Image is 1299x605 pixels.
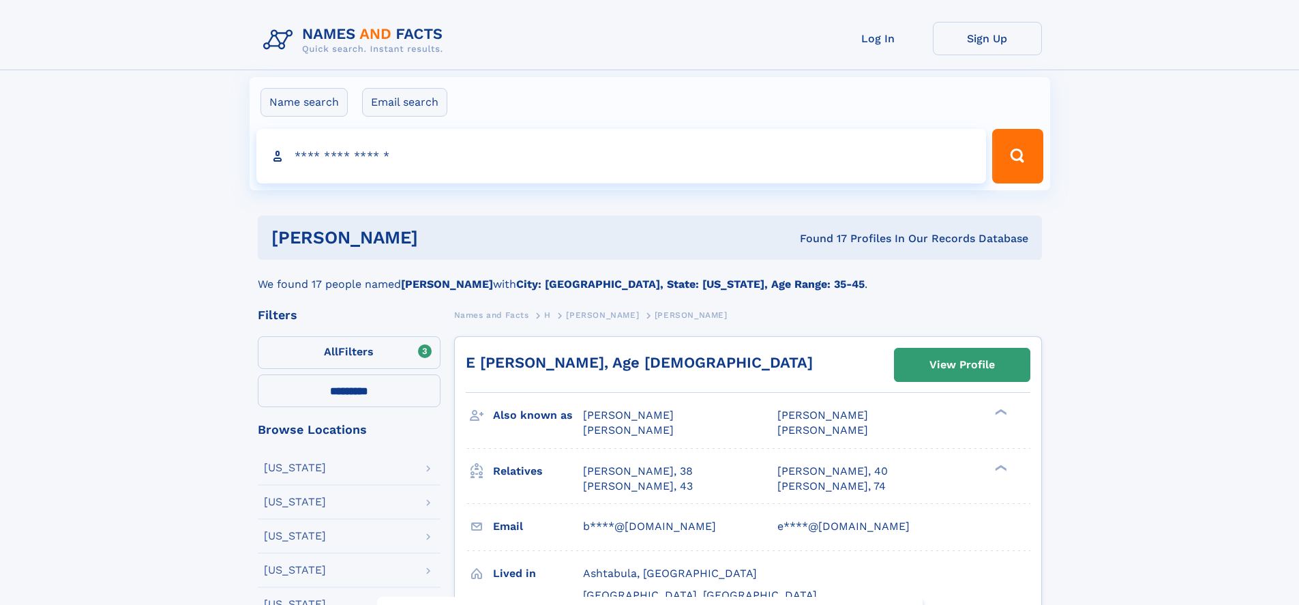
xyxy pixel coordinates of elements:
[493,404,583,427] h3: Also known as
[824,22,933,55] a: Log In
[454,306,529,323] a: Names and Facts
[258,22,454,59] img: Logo Names and Facts
[256,129,987,183] input: search input
[583,479,693,494] a: [PERSON_NAME], 43
[777,464,888,479] a: [PERSON_NAME], 40
[544,310,551,320] span: H
[271,229,609,246] h1: [PERSON_NAME]
[583,409,674,422] span: [PERSON_NAME]
[258,424,441,436] div: Browse Locations
[583,589,817,602] span: [GEOGRAPHIC_DATA], [GEOGRAPHIC_DATA]
[493,515,583,538] h3: Email
[992,129,1043,183] button: Search Button
[258,336,441,369] label: Filters
[493,562,583,585] h3: Lived in
[777,479,886,494] a: [PERSON_NAME], 74
[466,354,813,371] a: E [PERSON_NAME], Age [DEMOGRAPHIC_DATA]
[583,424,674,437] span: [PERSON_NAME]
[655,310,728,320] span: [PERSON_NAME]
[991,463,1008,472] div: ❯
[401,278,493,291] b: [PERSON_NAME]
[258,260,1042,293] div: We found 17 people named with .
[264,462,326,473] div: [US_STATE]
[777,409,868,422] span: [PERSON_NAME]
[493,460,583,483] h3: Relatives
[362,88,447,117] label: Email search
[991,408,1008,417] div: ❯
[264,531,326,542] div: [US_STATE]
[566,306,639,323] a: [PERSON_NAME]
[583,464,693,479] a: [PERSON_NAME], 38
[895,349,1030,381] a: View Profile
[516,278,865,291] b: City: [GEOGRAPHIC_DATA], State: [US_STATE], Age Range: 35-45
[324,345,338,358] span: All
[609,231,1028,246] div: Found 17 Profiles In Our Records Database
[544,306,551,323] a: H
[777,424,868,437] span: [PERSON_NAME]
[264,497,326,507] div: [US_STATE]
[583,567,757,580] span: Ashtabula, [GEOGRAPHIC_DATA]
[933,22,1042,55] a: Sign Up
[260,88,348,117] label: Name search
[929,349,995,381] div: View Profile
[264,565,326,576] div: [US_STATE]
[258,309,441,321] div: Filters
[566,310,639,320] span: [PERSON_NAME]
